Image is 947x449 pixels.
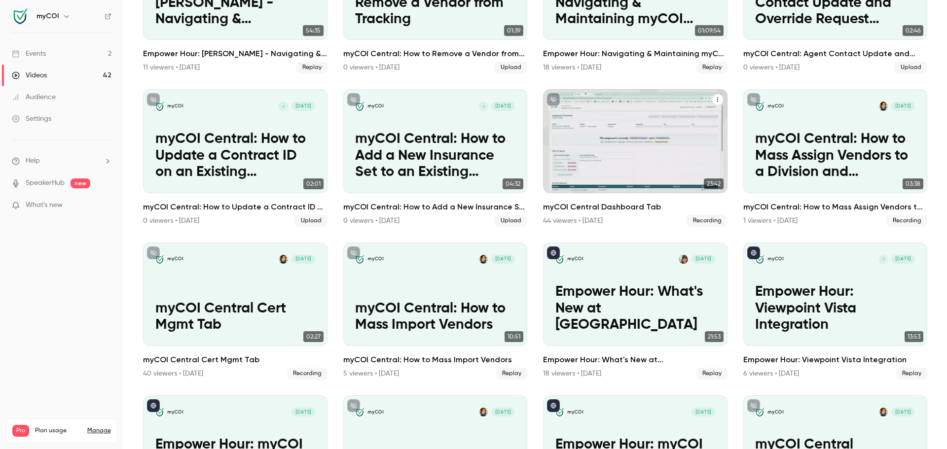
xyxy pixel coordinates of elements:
span: [DATE] [491,102,515,110]
span: [DATE] [891,102,915,110]
p: myCOI [567,256,583,262]
span: Replay [896,368,927,380]
p: myCOI [167,256,183,262]
span: 04:32 [503,178,523,189]
span: 03:38 [903,178,923,189]
button: published [547,399,560,412]
div: 18 viewers • [DATE] [543,63,601,72]
span: 13:53 [905,331,923,342]
span: Upload [295,215,328,227]
li: help-dropdown-opener [12,156,111,166]
div: 5 viewers • [DATE] [343,369,399,379]
button: published [747,246,760,259]
button: unpublished [747,93,760,106]
img: Lauren Murray [479,408,488,416]
span: Plan usage [35,427,81,435]
span: 01:09:54 [695,25,724,36]
img: Lauren Murray [879,408,888,416]
span: 01:39 [504,25,523,36]
div: Settings [12,114,51,124]
a: myCOI Central: How to Update a Contract ID on an Existing Assignment in myCOImyCOIJ[DATE]myCOI Ce... [143,89,328,226]
li: myCOI Central: How to Update a Contract ID on an Existing Assignment in myCOI [143,89,328,226]
button: unpublished [547,93,560,106]
div: 6 viewers • [DATE] [743,369,799,379]
span: 02:46 [903,25,923,36]
img: Lauren Murray [879,102,888,110]
p: myCOI [567,409,583,415]
div: J [478,101,488,111]
a: myCOI Central Cert Mgmt TabmyCOILauren Murray[DATE]myCOI Central Cert Mgmt Tab02:27myCOI Central ... [143,242,328,380]
span: [DATE] [491,408,515,416]
div: 1 viewers • [DATE] [743,216,798,226]
p: Empower Hour: What's New at [GEOGRAPHIC_DATA] [555,284,715,334]
p: myCOI Central Cert Mgmt Tab [155,301,315,334]
p: myCOI [367,256,384,262]
a: myCOI Central: How to Mass Import VendorsmyCOILauren Murray[DATE]myCOI Central: How to Mass Impor... [343,242,528,380]
div: J [878,254,888,264]
div: 44 viewers • [DATE] [543,216,603,226]
img: myCOI Central: How to Update a Contract ID on an Existing Assignment in myCOI [155,102,164,110]
p: myCOI [167,103,183,109]
div: 0 viewers • [DATE] [343,216,400,226]
img: myCOI Central Automated Communications [755,408,764,416]
span: 54:35 [303,25,324,36]
span: 10:51 [505,331,523,342]
a: Manage [87,427,111,435]
p: myCOI Central: How to Mass Import Vendors [355,301,515,334]
button: unpublished [147,93,160,106]
a: Empower Hour: Viewpoint Vista IntegrationmyCOIJ[DATE]Empower Hour: Viewpoint Vista Integration13:... [743,242,928,380]
img: myCOI Central Vendor Insurance Portal [355,408,364,416]
img: Empower Hour: myCOI Central Vendor Management Tab [555,408,564,416]
span: [DATE] [692,255,715,264]
img: myCOI Central: How to Add a New Insurance Set to an Existing Division [355,102,364,110]
img: Empower Hour: What's New at myCOI Central [555,255,564,264]
span: Upload [495,215,527,227]
span: Upload [895,62,927,73]
img: Lauren Murray [279,255,288,264]
a: myCOI Central: How to Mass Assign Vendors to a Division and Insurance SetmyCOILauren Murray[DATE]... [743,89,928,226]
img: myCOI Central: How to Mass Import Vendors [355,255,364,264]
p: myCOI [367,103,384,109]
button: unpublished [347,93,360,106]
a: Empower Hour: What's New at myCOI CentralmyCOIJoanna Harris[DATE]Empower Hour: What's New at [GEO... [543,242,728,380]
h2: Empower Hour: What's New at [GEOGRAPHIC_DATA] [543,354,728,366]
li: Empower Hour: What's New at myCOI Central [543,242,728,380]
span: 23:42 [704,178,724,189]
span: Replay [696,368,728,380]
p: myCOI Central: How to Add a New Insurance Set to an Existing Division [355,131,515,181]
span: [DATE] [692,408,715,416]
span: new [71,178,90,188]
h2: myCOI Central: How to Add a New Insurance Set to an Existing Division [343,201,528,213]
h2: myCOI Central: How to Remove a Vendor from Tracking [343,48,528,60]
p: myCOI Central: How to Update a Contract ID on an Existing Assignment in myCOI [155,131,315,181]
p: myCOI Central: How to Mass Assign Vendors to a Division and Insurance Set [755,131,915,181]
li: myCOI Central Dashboard Tab [543,89,728,226]
button: unpublished [347,399,360,412]
li: myCOI Central Cert Mgmt Tab [143,242,328,380]
p: myCOI [767,409,784,415]
img: Empower Hour: Viewpoint Vista Integration [755,255,764,264]
img: Empower Hour: myCOI Central Reports Tab & System User Maintenance [155,408,164,416]
span: [DATE] [291,102,315,110]
div: J [278,101,288,111]
span: [DATE] [291,408,315,416]
li: myCOI Central: How to Mass Assign Vendors to a Division and Insurance Set [743,89,928,226]
h6: myCOI [36,11,59,21]
span: What's new [26,200,63,210]
button: published [147,399,160,412]
div: 0 viewers • [DATE] [743,63,800,72]
button: unpublished [747,399,760,412]
span: Recording [887,215,927,227]
p: myCOI [767,103,784,109]
h2: myCOI Central: How to Update a Contract ID on an Existing Assignment in myCOI [143,201,328,213]
div: Videos [12,70,47,80]
li: Empower Hour: Viewpoint Vista Integration [743,242,928,380]
h2: Empower Hour: Navigating & Maintaining myCOI Central [543,48,728,60]
span: Recording [687,215,728,227]
span: Replay [496,368,527,380]
div: Audience [12,92,56,102]
a: 23:42myCOI Central Dashboard Tab44 viewers • [DATE]Recording [543,89,728,226]
div: 0 viewers • [DATE] [143,216,199,226]
div: 18 viewers • [DATE] [543,369,601,379]
li: myCOI Central: How to Mass Import Vendors [343,242,528,380]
